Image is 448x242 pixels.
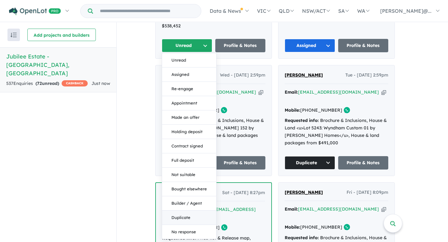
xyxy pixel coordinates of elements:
[285,89,298,95] strong: Email:
[285,235,319,240] strong: Requested info:
[285,72,323,78] span: [PERSON_NAME]
[162,196,216,211] button: Builder / Agent
[35,81,59,86] strong: ( unread)
[285,107,300,113] strong: Mobile:
[285,189,323,195] span: [PERSON_NAME]
[27,29,96,41] button: Add projects and builders
[162,110,216,125] button: Made an offer
[162,67,216,82] button: Assigned
[62,80,88,86] span: CASHBACK
[298,206,379,212] a: [EMAIL_ADDRESS][DOMAIN_NAME]
[300,107,342,113] a: [PHONE_NUMBER]
[94,4,200,18] input: Try estate name, suburb, builder or developer
[162,82,216,96] button: Re-engage
[381,206,386,212] button: Copy
[300,224,342,230] a: [PHONE_NUMBER]
[215,156,266,170] a: Profile & Notes
[162,225,216,239] button: No response
[162,211,216,225] button: Duplicate
[298,89,379,95] a: [EMAIL_ADDRESS][DOMAIN_NAME]
[162,53,216,67] button: Unread
[162,96,216,110] button: Appointment
[345,72,388,79] span: Tue - [DATE] 2:59pm
[162,153,216,168] button: Full deposit
[37,81,42,86] span: 72
[285,206,298,212] strong: Email:
[162,125,216,139] button: Holding deposit
[162,39,212,52] button: Unread
[6,80,88,87] div: 537 Enquir ies
[259,89,263,95] button: Copy
[222,189,265,197] span: Sat - [DATE] 8:27pm
[285,189,323,196] a: [PERSON_NAME]
[285,118,319,123] strong: Requested info:
[162,53,217,239] div: Unread
[338,156,389,170] a: Profile & Notes
[11,33,17,37] img: sort.svg
[220,72,265,79] span: Wed - [DATE] 2:59pm
[215,39,266,52] a: Profile & Notes
[9,7,61,15] img: Openlot PRO Logo White
[162,139,216,153] button: Contract signed
[91,81,110,86] span: Just now
[162,182,216,196] button: Bought elsewhere
[347,189,388,196] span: Fri - [DATE] 8:09pm
[162,235,196,241] strong: Requested info:
[285,72,323,79] a: [PERSON_NAME]
[162,168,216,182] button: Not suitable
[380,8,432,14] span: [PERSON_NAME]@...
[381,89,386,95] button: Copy
[285,117,388,147] div: Brochure & Inclusions, House & Land <u>Lot 5243: Wyndham Custom 01 by [PERSON_NAME] Homes</u>, Ho...
[285,224,300,230] strong: Mobile:
[6,52,110,77] h5: Jubilee Estate - [GEOGRAPHIC_DATA] , [GEOGRAPHIC_DATA]
[285,39,335,52] button: Assigned
[338,39,389,52] a: Profile & Notes
[285,156,335,170] button: Duplicate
